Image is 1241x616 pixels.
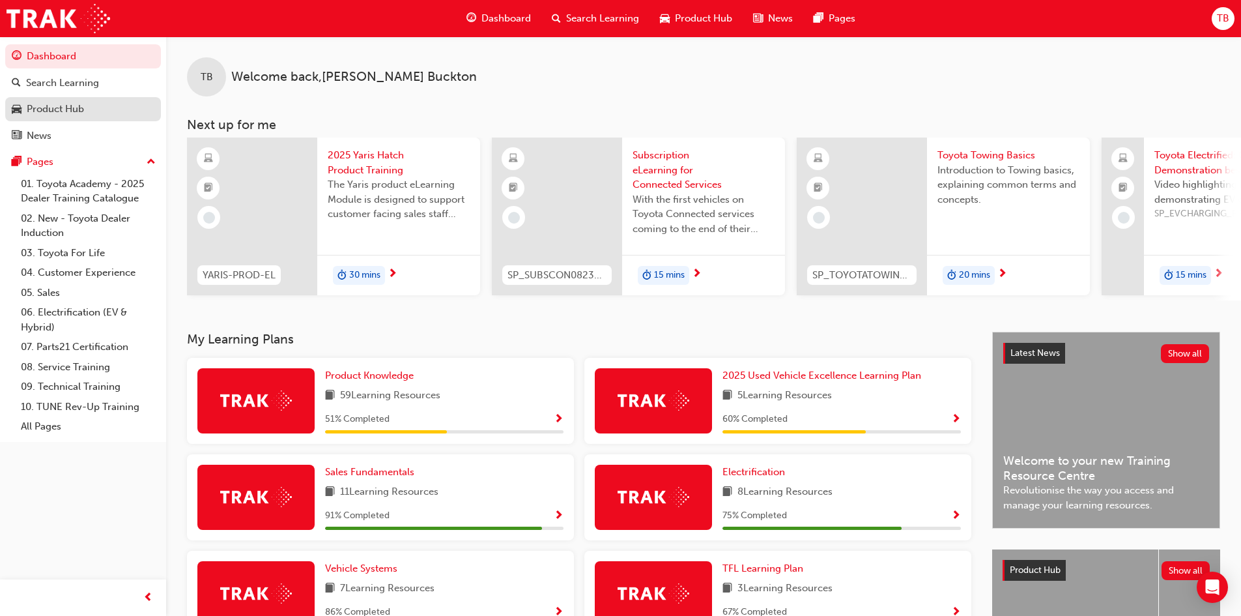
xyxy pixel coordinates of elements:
span: 20 mins [959,268,990,283]
img: Trak [618,583,689,604]
a: Dashboard [5,44,161,68]
span: Product Hub [675,11,732,26]
span: news-icon [12,130,21,142]
a: 10. TUNE Rev-Up Training [16,397,161,417]
img: Trak [220,487,292,507]
a: Sales Fundamentals [325,465,420,480]
span: TB [1217,11,1229,26]
a: News [5,124,161,148]
a: Product Hub [5,97,161,121]
span: learningRecordVerb_NONE-icon [813,212,825,224]
a: search-iconSearch Learning [541,5,649,32]
img: Trak [618,487,689,507]
a: news-iconNews [743,5,803,32]
a: 09. Technical Training [16,377,161,397]
span: Introduction to Towing basics, explaining common terms and concepts. [937,163,1079,207]
a: guage-iconDashboard [456,5,541,32]
a: pages-iconPages [803,5,866,32]
span: Sales Fundamentals [325,466,414,478]
span: pages-icon [12,156,21,168]
span: next-icon [388,269,397,280]
span: Show Progress [554,414,563,426]
span: The Yaris product eLearning Module is designed to support customer facing sales staff with introd... [328,177,470,222]
span: 7 Learning Resources [340,581,435,597]
a: All Pages [16,417,161,437]
img: Trak [220,390,292,411]
a: 07. Parts21 Certification [16,337,161,357]
a: SP_SUBSCON0823_ELSubscription eLearning for Connected ServicesWith the first vehicles on Toyota C... [492,138,785,295]
h3: My Learning Plans [187,332,971,347]
span: Toyota Towing Basics [937,148,1079,163]
span: next-icon [1214,269,1223,280]
span: SP_SUBSCON0823_EL [507,268,606,283]
a: TFL Learning Plan [722,561,808,576]
span: Electrification [722,466,785,478]
span: next-icon [692,269,702,280]
a: Latest NewsShow allWelcome to your new Training Resource CentreRevolutionise the way you access a... [992,332,1220,529]
span: book-icon [325,581,335,597]
a: SP_TOYOTATOWING_0424Toyota Towing BasicsIntroduction to Towing basics, explaining common terms an... [797,138,1090,295]
span: car-icon [660,10,670,27]
span: booktick-icon [814,180,823,197]
span: booktick-icon [509,180,518,197]
span: YARIS-PROD-EL [203,268,276,283]
span: 2025 Yaris Hatch Product Training [328,148,470,177]
span: With the first vehicles on Toyota Connected services coming to the end of their complimentary per... [633,192,775,237]
a: 06. Electrification (EV & Hybrid) [16,302,161,337]
span: car-icon [12,104,21,115]
a: Search Learning [5,71,161,95]
span: 2025 Used Vehicle Excellence Learning Plan [722,370,921,381]
span: next-icon [997,269,1007,280]
span: search-icon [552,10,561,27]
span: SP_TOYOTATOWING_0424 [812,268,911,283]
span: learningResourceType_ELEARNING-icon [509,151,518,168]
span: Search Learning [566,11,639,26]
div: Product Hub [27,102,84,117]
button: DashboardSearch LearningProduct HubNews [5,42,161,150]
a: 04. Customer Experience [16,263,161,283]
span: Welcome to your new Training Resource Centre [1003,454,1209,483]
a: 2025 Used Vehicle Excellence Learning Plan [722,368,926,383]
span: Vehicle Systems [325,563,397,574]
button: Show Progress [951,508,961,524]
button: Show Progress [554,508,563,524]
span: 5 Learning Resources [737,388,832,404]
div: Pages [27,154,53,169]
span: laptop-icon [1119,151,1128,168]
span: Show Progress [951,510,961,522]
span: TB [201,70,213,85]
span: duration-icon [337,267,347,284]
span: duration-icon [1164,267,1173,284]
button: Show Progress [951,411,961,428]
a: Trak [7,4,110,33]
span: 91 % Completed [325,508,390,523]
h3: Next up for me [166,117,1241,132]
a: 08. Service Training [16,357,161,377]
span: learningRecordVerb_NONE-icon [1118,212,1130,224]
span: Show Progress [951,414,961,426]
a: 01. Toyota Academy - 2025 Dealer Training Catalogue [16,174,161,209]
a: Vehicle Systems [325,561,403,576]
span: book-icon [722,484,732,501]
span: duration-icon [642,267,651,284]
span: Subscription eLearning for Connected Services [633,148,775,192]
span: learningRecordVerb_NONE-icon [203,212,215,224]
button: Show all [1161,344,1210,363]
span: 30 mins [349,268,380,283]
span: 8 Learning Resources [737,484,833,501]
span: book-icon [325,484,335,501]
button: Show all [1162,561,1210,580]
a: Electrification [722,465,790,480]
span: Show Progress [554,510,563,522]
span: 75 % Completed [722,508,787,523]
img: Trak [618,390,689,411]
a: 05. Sales [16,283,161,303]
span: Latest News [1010,347,1060,359]
span: 59 Learning Resources [340,388,440,404]
button: Show Progress [554,411,563,428]
span: News [768,11,793,26]
span: Dashboard [481,11,531,26]
span: 51 % Completed [325,412,390,427]
a: Latest NewsShow all [1003,343,1209,364]
div: Open Intercom Messenger [1197,572,1228,603]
